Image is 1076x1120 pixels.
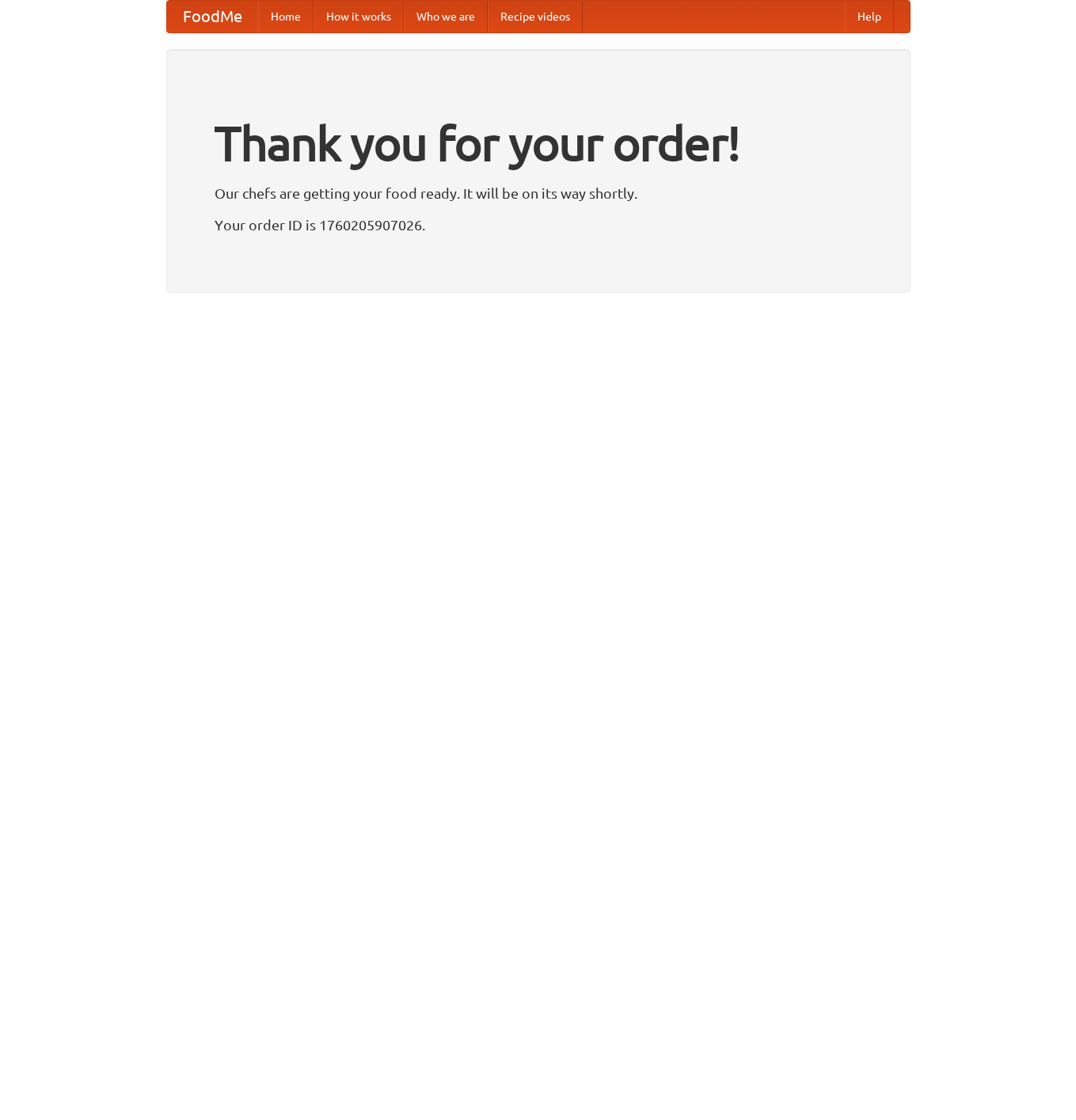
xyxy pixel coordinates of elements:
a: Help [845,1,894,32]
p: Your order ID is 1760205907026. [215,213,862,237]
a: FoodMe [167,1,258,32]
a: Who we are [404,1,488,32]
a: How it works [314,1,404,32]
h1: Thank you for your order! [215,105,862,181]
p: Our chefs are getting your food ready. It will be on its way shortly. [215,181,862,205]
a: Home [258,1,314,32]
a: Recipe videos [488,1,583,32]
